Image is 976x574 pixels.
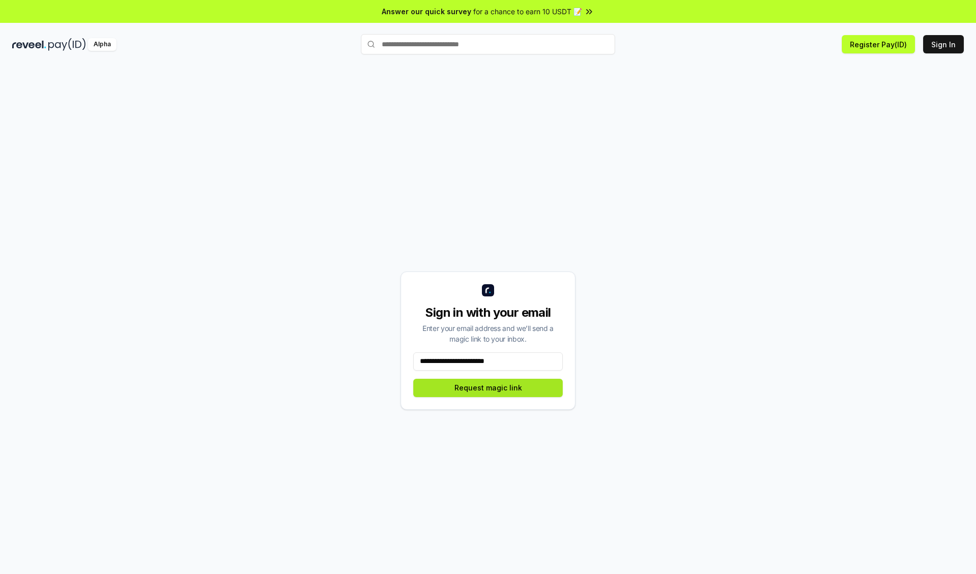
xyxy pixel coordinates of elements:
div: Enter your email address and we’ll send a magic link to your inbox. [413,323,563,344]
img: pay_id [48,38,86,51]
button: Register Pay(ID) [842,35,915,53]
img: logo_small [482,284,494,296]
div: Alpha [88,38,116,51]
span: Answer our quick survey [382,6,471,17]
span: for a chance to earn 10 USDT 📝 [473,6,582,17]
div: Sign in with your email [413,305,563,321]
button: Request magic link [413,379,563,397]
img: reveel_dark [12,38,46,51]
button: Sign In [923,35,964,53]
